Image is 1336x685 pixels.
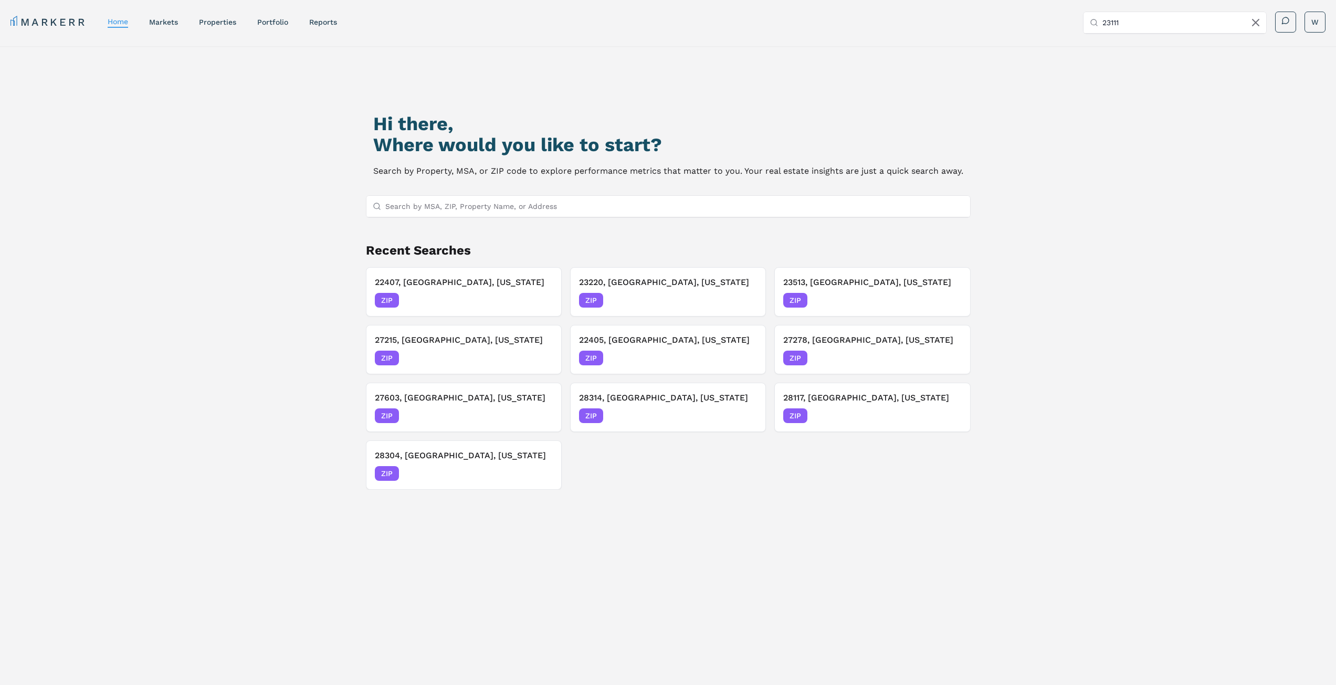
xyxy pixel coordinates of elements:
[375,334,553,346] h3: 27215, [GEOGRAPHIC_DATA], [US_STATE]
[774,267,970,317] button: Remove 23513, Norfolk, Virginia23513, [GEOGRAPHIC_DATA], [US_STATE]ZIP[DATE]
[366,325,562,374] button: Remove 27215, Burlington, North Carolina27215, [GEOGRAPHIC_DATA], [US_STATE]ZIP[DATE]
[309,18,337,26] a: reports
[733,295,757,305] span: [DATE]
[783,351,807,365] span: ZIP
[938,410,962,421] span: [DATE]
[783,334,961,346] h3: 27278, [GEOGRAPHIC_DATA], [US_STATE]
[529,410,553,421] span: [DATE]
[366,267,562,317] button: Remove 22407, Fredericksburg, Virginia22407, [GEOGRAPHIC_DATA], [US_STATE]ZIP[DATE]
[10,15,87,29] a: MARKERR
[570,325,766,374] button: Remove 22405, Fredericksburg, Virginia22405, [GEOGRAPHIC_DATA], [US_STATE]ZIP[DATE]
[529,353,553,363] span: [DATE]
[579,351,603,365] span: ZIP
[257,18,288,26] a: Portfolio
[375,408,399,423] span: ZIP
[375,276,553,289] h3: 22407, [GEOGRAPHIC_DATA], [US_STATE]
[733,410,757,421] span: [DATE]
[570,267,766,317] button: Remove 23220, Richmond, Virginia23220, [GEOGRAPHIC_DATA], [US_STATE]ZIP[DATE]
[579,392,757,404] h3: 28314, [GEOGRAPHIC_DATA], [US_STATE]
[108,17,128,26] a: home
[366,440,562,490] button: Remove 28304, Fayetteville, North Carolina28304, [GEOGRAPHIC_DATA], [US_STATE]ZIP[DATE]
[375,351,399,365] span: ZIP
[733,353,757,363] span: [DATE]
[774,383,970,432] button: Remove 28117, Mooresville, North Carolina28117, [GEOGRAPHIC_DATA], [US_STATE]ZIP[DATE]
[1305,12,1326,33] button: W
[1311,17,1319,27] span: W
[373,164,963,178] p: Search by Property, MSA, or ZIP code to explore performance metrics that matter to you. Your real...
[529,295,553,305] span: [DATE]
[938,353,962,363] span: [DATE]
[529,468,553,479] span: [DATE]
[783,276,961,289] h3: 23513, [GEOGRAPHIC_DATA], [US_STATE]
[579,276,757,289] h3: 23220, [GEOGRAPHIC_DATA], [US_STATE]
[570,383,766,432] button: Remove 28314, Fayetteville, North Carolina28314, [GEOGRAPHIC_DATA], [US_STATE]ZIP[DATE]
[385,196,964,217] input: Search by MSA, ZIP, Property Name, or Address
[1102,12,1260,33] input: Search by MSA, ZIP, Property Name, or Address
[373,134,963,155] h2: Where would you like to start?
[366,383,562,432] button: Remove 27603, Raleigh, North Carolina27603, [GEOGRAPHIC_DATA], [US_STATE]ZIP[DATE]
[783,408,807,423] span: ZIP
[579,334,757,346] h3: 22405, [GEOGRAPHIC_DATA], [US_STATE]
[373,113,963,134] h1: Hi there,
[375,466,399,481] span: ZIP
[375,392,553,404] h3: 27603, [GEOGRAPHIC_DATA], [US_STATE]
[774,325,970,374] button: Remove 27278, Hillsborough, North Carolina27278, [GEOGRAPHIC_DATA], [US_STATE]ZIP[DATE]
[149,18,178,26] a: markets
[366,242,971,259] h2: Recent Searches
[199,18,236,26] a: properties
[375,449,553,462] h3: 28304, [GEOGRAPHIC_DATA], [US_STATE]
[579,408,603,423] span: ZIP
[579,293,603,308] span: ZIP
[375,293,399,308] span: ZIP
[783,392,961,404] h3: 28117, [GEOGRAPHIC_DATA], [US_STATE]
[938,295,962,305] span: [DATE]
[783,293,807,308] span: ZIP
